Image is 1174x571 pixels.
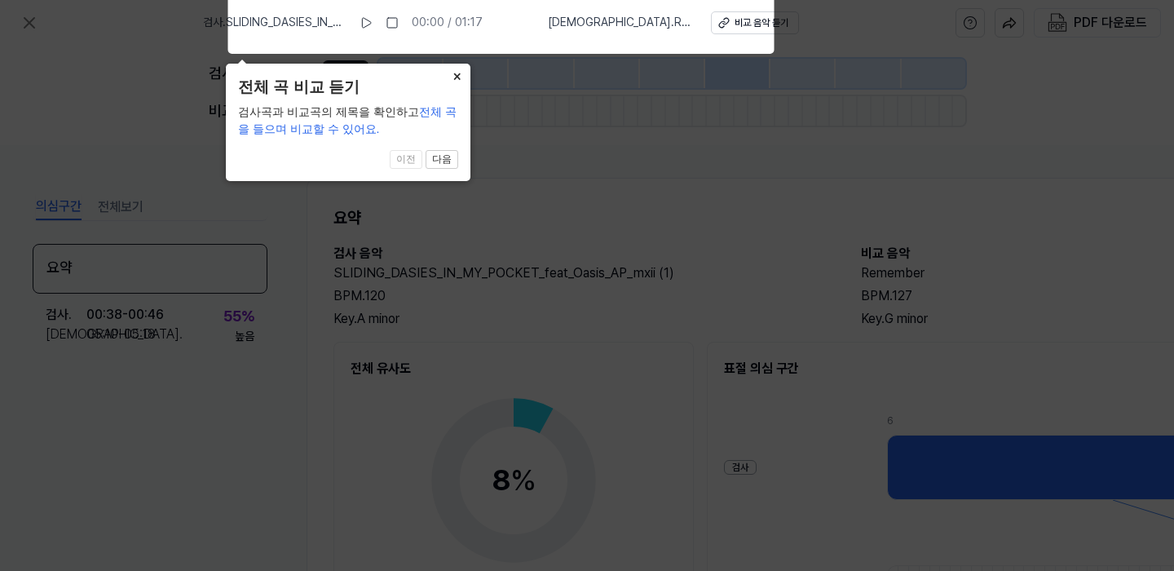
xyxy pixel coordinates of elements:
[238,105,457,135] span: 전체 곡을 들으며 비교할 수 있어요.
[548,15,691,31] span: [DEMOGRAPHIC_DATA] . Remember
[203,15,346,31] span: 검사 . SLIDING_DASIES_IN_MY_POCKET_feat_Oasis_AP_mxii (1)
[238,104,458,138] div: 검사곡과 비교곡의 제목을 확인하고
[444,64,470,86] button: Close
[426,150,458,170] button: 다음
[238,76,458,100] header: 전체 곡 비교 듣기
[711,11,799,34] button: 비교 음악 듣기
[412,15,483,31] div: 00:00 / 01:17
[735,16,788,30] div: 비교 음악 듣기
